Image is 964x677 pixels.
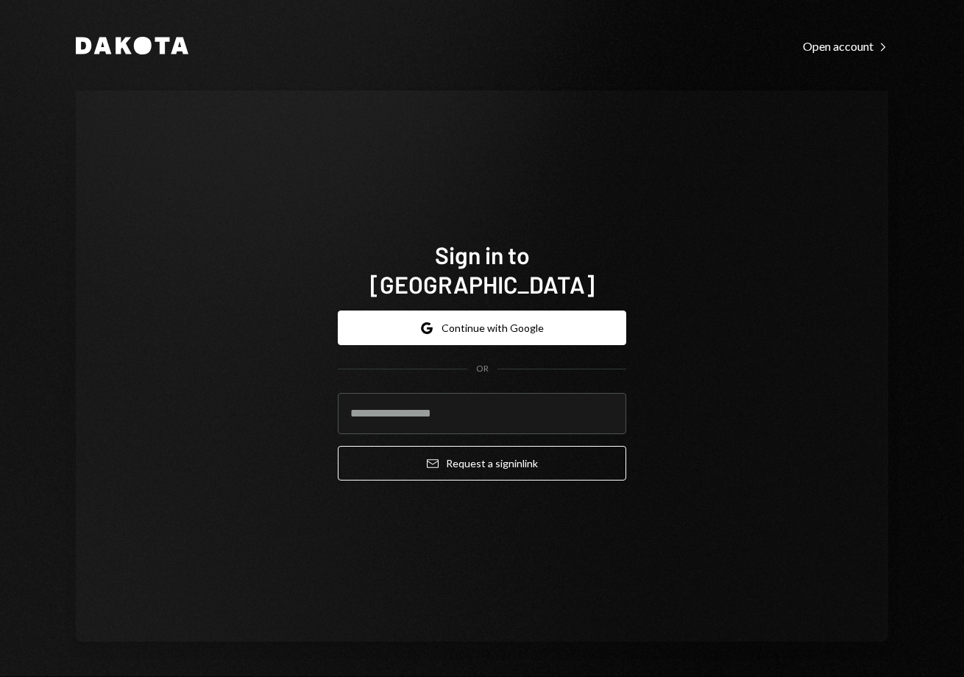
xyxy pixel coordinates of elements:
div: OR [476,363,489,375]
a: Open account [803,38,888,54]
div: Open account [803,39,888,54]
button: Continue with Google [338,311,626,345]
h1: Sign in to [GEOGRAPHIC_DATA] [338,240,626,299]
button: Request a signinlink [338,446,626,481]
